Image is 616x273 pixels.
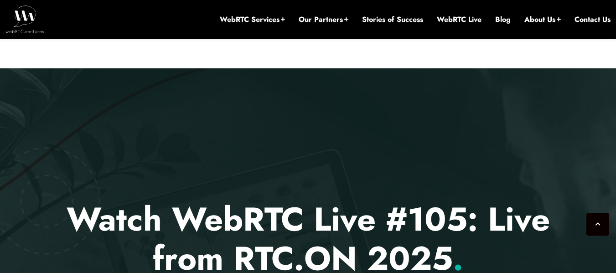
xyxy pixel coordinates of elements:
[437,15,481,25] a: WebRTC Live
[524,15,561,25] a: About Us
[220,15,285,25] a: WebRTC Services
[362,15,423,25] a: Stories of Success
[299,15,348,25] a: Our Partners
[5,5,44,33] img: WebRTC.ventures
[575,15,611,25] a: Contact Us
[495,15,511,25] a: Blog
